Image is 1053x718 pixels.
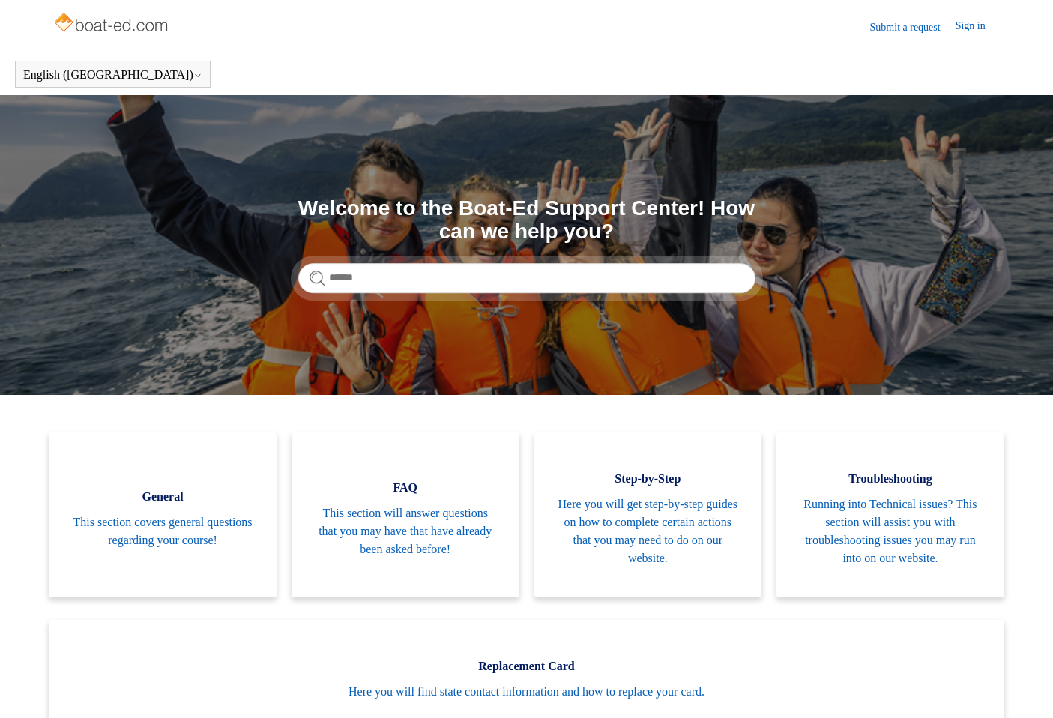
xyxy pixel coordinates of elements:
[314,479,497,497] span: FAQ
[71,683,982,701] span: Here you will find state contact information and how to replace your card.
[292,432,519,597] a: FAQ This section will answer questions that you may have that have already been asked before!
[557,470,740,488] span: Step-by-Step
[71,513,254,549] span: This section covers general questions regarding your course!
[71,657,982,675] span: Replacement Card
[298,263,755,293] input: Search
[23,68,202,82] button: English ([GEOGRAPHIC_DATA])
[314,504,497,558] span: This section will answer questions that you may have that have already been asked before!
[71,488,254,506] span: General
[776,432,1004,597] a: Troubleshooting Running into Technical issues? This section will assist you with troubleshooting ...
[799,470,982,488] span: Troubleshooting
[49,432,277,597] a: General This section covers general questions regarding your course!
[52,9,172,39] img: Boat-Ed Help Center home page
[298,197,755,244] h1: Welcome to the Boat-Ed Support Center! How can we help you?
[956,18,1001,36] a: Sign in
[799,495,982,567] span: Running into Technical issues? This section will assist you with troubleshooting issues you may r...
[534,432,762,597] a: Step-by-Step Here you will get step-by-step guides on how to complete certain actions that you ma...
[870,19,956,35] a: Submit a request
[1003,668,1042,707] div: Live chat
[557,495,740,567] span: Here you will get step-by-step guides on how to complete certain actions that you may need to do ...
